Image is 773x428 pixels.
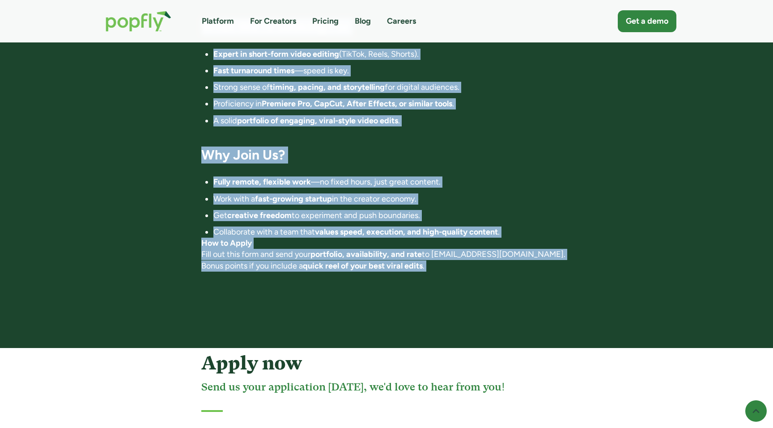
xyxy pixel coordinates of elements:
strong: Expert in short-form video editing [213,49,339,59]
strong: fast-growing startup [255,194,332,204]
a: For Creators [250,16,296,27]
strong: portfolio of engaging, viral-style video edits [237,116,398,126]
li: (TikTok, Reels, Shorts). [213,49,572,60]
div: Get a demo [626,16,668,27]
strong: values speed, execution, and high-quality content [315,227,498,237]
strong: timing, pacing, and storytelling [270,82,385,92]
h4: Send us your application [DATE], we'd love to hear from you! [201,380,572,394]
strong: quick reel of your best viral edits [303,261,423,271]
li: —no fixed hours, just great content. [213,176,572,188]
li: A solid . [213,115,572,126]
a: Careers [387,16,416,27]
li: Get to experiment and push boundaries. [213,210,572,221]
strong: Why Join Us? [201,147,285,163]
li: Proficiency in . [213,98,572,109]
li: Work with a in the creator economy. [213,193,572,205]
strong: Fast turnaround times [213,66,294,76]
strong: How to Apply [201,238,252,248]
a: Get a demo [618,10,676,32]
strong: portfolio, availability, and rate [310,249,422,259]
p: Fill out this form and send your to [EMAIL_ADDRESS][DOMAIN_NAME]. Bonus points if you include a . [201,238,572,272]
p: ‍ [201,283,572,294]
strong: creative freedom [227,210,292,220]
strong: Premiere Pro, CapCut, After Effects, or similar tools [262,99,452,109]
strong: Fully remote, flexible work [213,177,311,187]
li: Strong sense of for digital audiences. [213,82,572,93]
a: Pricing [312,16,339,27]
a: home [97,2,180,41]
li: —speed is key. [213,65,572,76]
a: Blog [355,16,371,27]
h4: Apply now [201,352,572,374]
a: Platform [202,16,234,27]
li: Collaborate with a team that . [213,227,572,238]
